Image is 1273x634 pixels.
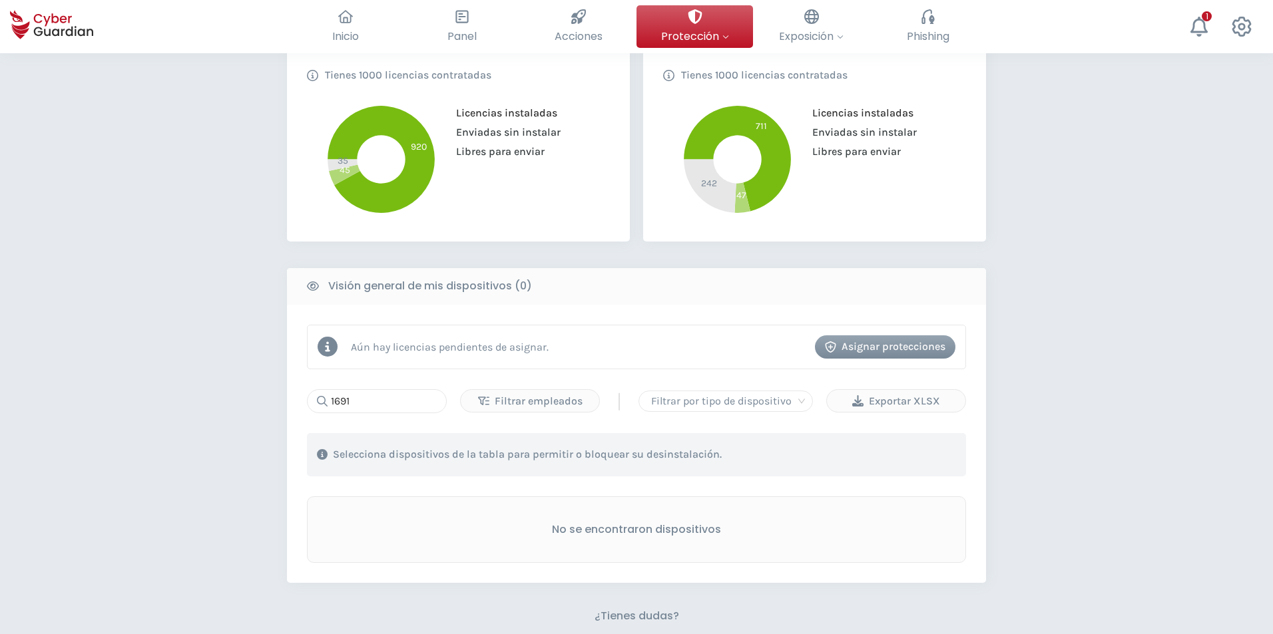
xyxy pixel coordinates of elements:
div: Exportar XLSX [837,393,955,409]
div: Filtrar empleados [471,393,589,409]
p: Tienes 1000 licencias contratadas [325,69,491,82]
h3: ¿Tienes dudas? [595,609,679,623]
span: Phishing [907,28,949,45]
p: Selecciona dispositivos de la tabla para permitir o bloquear su desinstalación. [333,448,722,461]
span: Exposición [779,28,844,45]
button: Acciones [520,5,636,48]
span: Inicio [332,28,359,45]
button: Asignar protecciones [815,335,955,359]
span: | [617,391,622,411]
span: Panel [447,28,477,45]
button: Exportar XLSX [826,389,966,412]
p: Tienes 1000 licencias contratadas [681,69,848,82]
span: Licencias instaladas [446,106,557,119]
button: Phishing [870,5,986,48]
span: Libres para enviar [446,145,545,158]
button: Exposición [753,5,870,48]
span: Libres para enviar [802,145,901,158]
span: Protección [661,28,729,45]
b: Visión general de mis dispositivos (0) [328,278,532,294]
button: Panel [403,5,520,48]
span: Enviadas sin instalar [802,126,917,138]
p: Aún hay licencias pendientes de asignar. [351,341,549,353]
span: Acciones [555,28,603,45]
span: Licencias instaladas [802,106,913,119]
input: Buscar... [307,389,447,413]
button: Inicio [287,5,403,48]
button: Protección [636,5,753,48]
div: Asignar protecciones [825,339,945,355]
div: 1 [1202,11,1212,21]
span: Enviadas sin instalar [446,126,561,138]
div: No se encontraron dispositivos [307,496,966,563]
button: Filtrar empleados [460,389,600,412]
